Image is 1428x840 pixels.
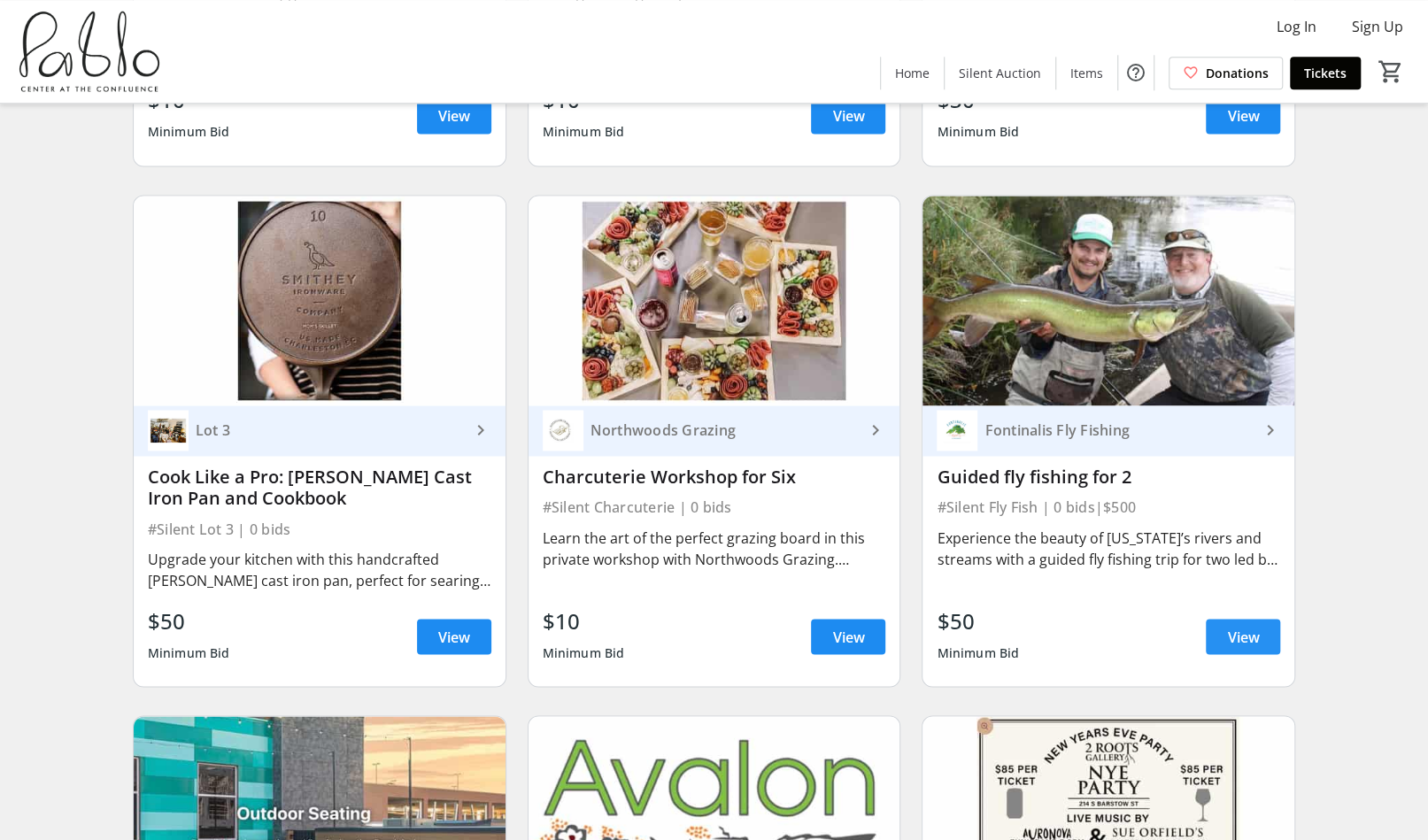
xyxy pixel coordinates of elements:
div: Minimum Bid [543,116,625,148]
img: Fontinalis Fly Fishing [937,410,977,451]
div: Minimum Bid [148,636,230,668]
div: Guided fly fishing for 2 [937,466,1280,488]
div: Northwoods Grazing [583,421,865,439]
img: Cook Like a Pro: Smithey Cast Iron Pan and Cookbook [134,196,506,405]
mat-icon: keyboard_arrow_right [1259,420,1280,441]
span: Silent Auction [959,64,1041,82]
span: Donations [1206,64,1269,82]
div: #Silent Charcuterie | 0 bids [543,495,886,520]
div: $10 [543,605,625,636]
a: View [811,98,885,134]
span: View [438,626,470,647]
div: $50 [937,605,1019,636]
div: #Silent Fly Fish | 0 bids | $500 [937,495,1280,520]
a: Northwoods GrazingNorthwoods Grazing [529,405,900,456]
div: #Silent Lot 3 | 0 bids [148,516,491,541]
img: Northwoods Grazing [543,410,583,451]
a: Lot 3 Lot 3 [134,405,506,456]
span: Sign Up [1352,16,1403,37]
a: Donations [1169,57,1283,89]
div: Lot 3 [189,421,470,439]
a: View [417,98,491,134]
button: Log In [1262,12,1331,41]
span: View [1227,105,1259,127]
div: Cook Like a Pro: [PERSON_NAME] Cast Iron Pan and Cookbook [148,466,491,509]
span: Home [895,64,930,82]
button: Cart [1375,56,1407,88]
mat-icon: keyboard_arrow_right [470,420,491,441]
a: Tickets [1290,57,1361,89]
div: Minimum Bid [937,116,1019,148]
div: Minimum Bid [937,636,1019,668]
a: View [417,619,491,654]
span: Items [1070,64,1103,82]
span: Log In [1277,16,1316,37]
span: View [832,105,864,127]
mat-icon: keyboard_arrow_right [864,420,885,441]
div: Charcuterie Workshop for Six [543,466,886,488]
div: Upgrade your kitchen with this handcrafted [PERSON_NAME] cast iron pan, perfect for searing, saut... [148,548,491,590]
span: Tickets [1304,64,1347,82]
a: Home [881,57,944,89]
button: Sign Up [1338,12,1417,41]
span: View [438,105,470,127]
a: View [1206,619,1280,654]
div: Fontinalis Fly Fishing [977,421,1259,439]
div: Minimum Bid [148,116,230,148]
button: Help [1118,55,1154,90]
img: Lot 3 [148,410,189,451]
img: Pablo Center's Logo [11,7,168,96]
span: View [832,626,864,647]
div: Minimum Bid [543,636,625,668]
span: View [1227,626,1259,647]
div: $50 [148,605,230,636]
img: Charcuterie Workshop for Six [529,196,900,405]
a: Fontinalis Fly FishingFontinalis Fly Fishing [922,405,1294,456]
a: Items [1056,57,1117,89]
div: Learn the art of the perfect grazing board in this private workshop with Northwoods Grazing. Crea... [543,527,886,569]
img: Guided fly fishing for 2 [922,196,1294,405]
div: Experience the beauty of [US_STATE]’s rivers and streams with a guided fly fishing trip for two l... [937,527,1280,569]
a: Silent Auction [945,57,1055,89]
a: View [811,619,885,654]
a: View [1206,98,1280,134]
